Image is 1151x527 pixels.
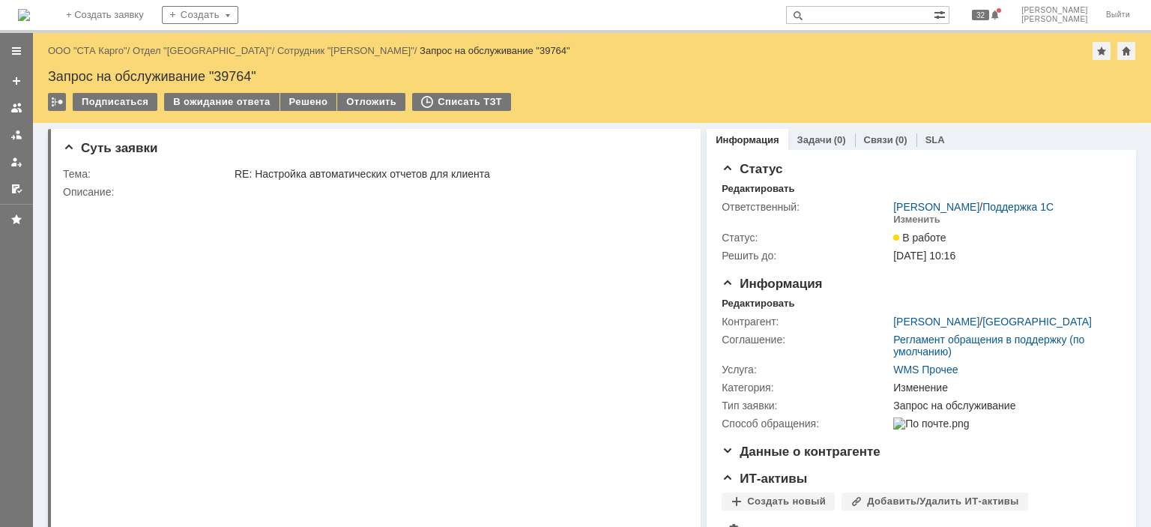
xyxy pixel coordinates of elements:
span: [PERSON_NAME] [1021,15,1088,24]
div: / [133,45,277,56]
div: (0) [895,134,907,145]
div: Запрос на обслуживание [893,400,1114,412]
div: Описание: [63,186,683,198]
div: Статус: [722,232,890,244]
span: 32 [972,10,989,20]
span: [DATE] 10:16 [893,250,955,262]
div: Редактировать [722,298,794,310]
div: Услуга: [722,364,890,376]
span: Суть заявки [63,141,157,155]
a: [PERSON_NAME] [893,201,979,213]
a: Сотрудник "[PERSON_NAME]" [277,45,414,56]
a: Создать заявку [4,69,28,93]
div: / [893,201,1054,213]
a: Перейти на домашнюю страницу [18,9,30,21]
div: Ответственный: [722,201,890,213]
a: [GEOGRAPHIC_DATA] [982,316,1092,328]
div: Изменение [893,382,1114,394]
a: WMS Прочее [893,364,958,376]
a: Заявки в моей ответственности [4,123,28,147]
a: ООО "СТА Карго" [48,45,127,56]
span: В работе [893,232,946,244]
div: Способ обращения: [722,418,890,430]
div: Создать [162,6,238,24]
a: SLA [925,134,945,145]
a: Мои согласования [4,177,28,201]
a: Связи [864,134,893,145]
a: Заявки на командах [4,96,28,120]
a: Информация [716,134,779,145]
a: Задачи [797,134,832,145]
div: Категория: [722,382,890,394]
div: (0) [834,134,846,145]
div: RE: Настройка автоматических отчетов для клиента [235,168,680,180]
div: Изменить [893,214,940,226]
div: / [48,45,133,56]
div: Тема: [63,168,232,180]
a: Отдел "[GEOGRAPHIC_DATA]" [133,45,272,56]
div: Соглашение: [722,334,890,346]
a: [PERSON_NAME] [893,316,979,328]
div: Сделать домашней страницей [1117,42,1135,60]
div: Запрос на обслуживание "39764" [48,69,1136,84]
div: Работа с массовостью [48,93,66,111]
div: / [277,45,420,56]
img: logo [18,9,30,21]
div: Контрагент: [722,316,890,328]
span: Информация [722,277,822,291]
a: Мои заявки [4,150,28,174]
div: Запрос на обслуживание "39764" [420,45,570,56]
a: Поддержка 1С [982,201,1054,213]
div: / [893,316,1092,328]
div: Добавить в избранное [1093,42,1111,60]
div: Решить до: [722,250,890,262]
span: ИТ-активы [722,472,807,486]
span: Расширенный поиск [934,7,949,21]
span: [PERSON_NAME] [1021,6,1088,15]
span: Статус [722,162,782,176]
div: Тип заявки: [722,400,890,412]
span: Данные о контрагенте [722,445,880,459]
div: Редактировать [722,183,794,195]
a: Регламент обращения в поддержку (по умолчанию) [893,334,1084,358]
img: По почте.png [893,418,969,430]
